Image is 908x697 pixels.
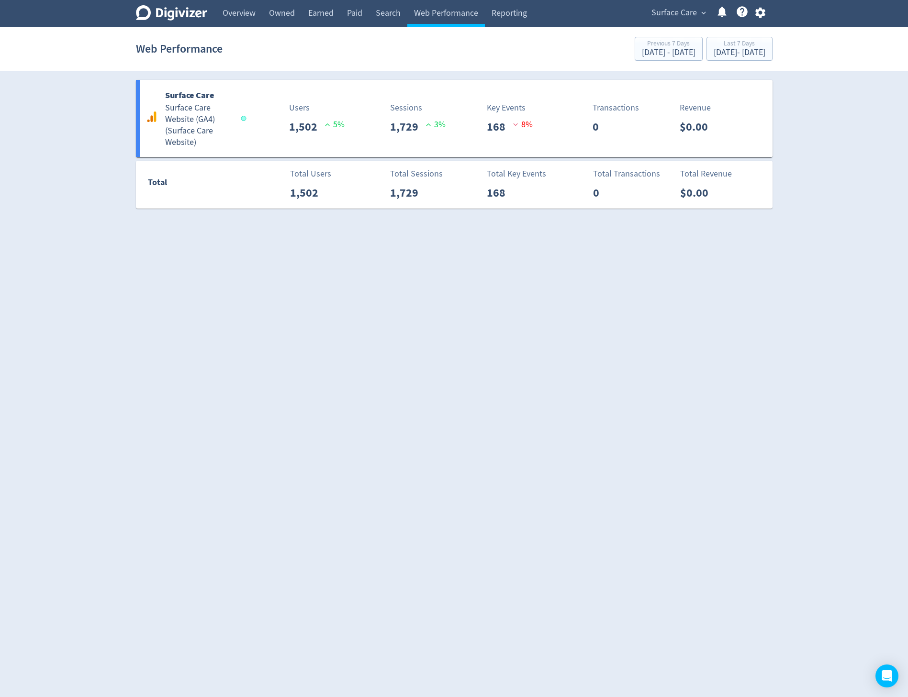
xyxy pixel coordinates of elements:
[593,101,639,114] p: Transactions
[390,118,426,135] p: 1,729
[148,176,242,194] div: Total
[706,37,773,61] button: Last 7 Days[DATE]- [DATE]
[390,184,426,201] p: 1,729
[289,118,325,135] p: 1,502
[714,48,765,57] div: [DATE] - [DATE]
[635,37,703,61] button: Previous 7 Days[DATE] - [DATE]
[165,89,214,101] b: Surface Care
[165,102,232,148] h5: Surface Care Website (GA4) ( Surface Care Website )
[487,101,533,114] p: Key Events
[593,184,607,201] p: 0
[680,167,732,180] p: Total Revenue
[648,5,708,21] button: Surface Care
[651,5,697,21] span: Surface Care
[426,118,446,131] p: 3 %
[593,118,606,135] p: 0
[642,48,695,57] div: [DATE] - [DATE]
[290,167,331,180] p: Total Users
[390,101,446,114] p: Sessions
[513,118,533,131] p: 8 %
[699,9,708,17] span: expand_more
[875,664,898,687] div: Open Intercom Messenger
[146,111,157,122] svg: Google Analytics
[241,116,249,121] span: Data last synced: 11 Aug 2025, 12:01pm (AEST)
[680,101,716,114] p: Revenue
[136,33,223,64] h1: Web Performance
[593,167,660,180] p: Total Transactions
[487,167,546,180] p: Total Key Events
[325,118,345,131] p: 5 %
[289,101,345,114] p: Users
[136,80,773,157] a: Surface CareSurface Care Website (GA4)(Surface Care Website)Users1,502 5%Sessions1,729 3%Key Even...
[290,184,326,201] p: 1,502
[390,167,443,180] p: Total Sessions
[680,118,716,135] p: $0.00
[714,40,765,48] div: Last 7 Days
[487,184,513,201] p: 168
[642,40,695,48] div: Previous 7 Days
[487,118,513,135] p: 168
[680,184,716,201] p: $0.00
